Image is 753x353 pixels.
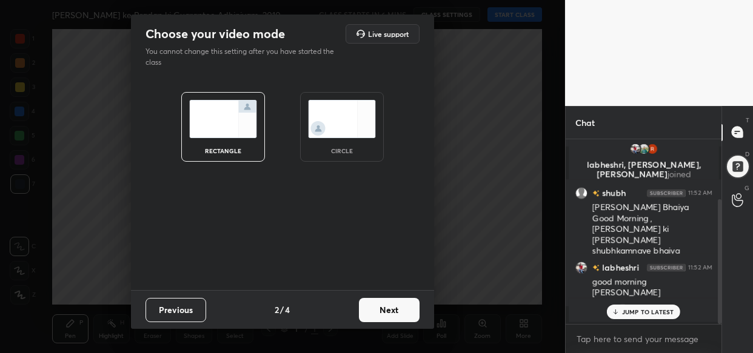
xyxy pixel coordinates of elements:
[638,143,650,155] img: ec6947c9287441799d8e5a2a46baa602.jpg
[280,303,284,316] h4: /
[646,143,658,155] img: 3
[647,189,686,196] img: 4P8fHbbgJtejmAAAAAElFTkSuQmCC
[275,303,279,316] h4: 2
[592,276,712,299] div: good morning [PERSON_NAME]
[575,186,587,199] img: default.png
[318,148,366,154] div: circle
[199,148,247,154] div: rectangle
[600,261,639,274] h6: labheshri
[285,303,290,316] h4: 4
[189,100,257,138] img: normalScreenIcon.ae25ed63.svg
[566,107,604,139] p: Chat
[746,116,749,125] p: T
[616,304,628,316] img: 2b9392717e4c4b858f816e17e63d45df.jpg
[647,263,686,271] img: 4P8fHbbgJtejmAAAAAElFTkSuQmCC
[575,261,587,273] img: 6d54834aa1f047c0ad60d62d37c27715.jpg
[668,168,691,180] span: joined
[688,189,712,196] div: 11:52 AM
[745,150,749,159] p: D
[688,263,712,271] div: 11:52 AM
[146,26,285,42] h2: Choose your video mode
[308,100,376,138] img: circleScreenIcon.acc0effb.svg
[592,190,600,197] img: no-rating-badge.077c3623.svg
[745,183,749,193] p: G
[592,202,712,257] div: [PERSON_NAME] Bhaiya Good Morning , [PERSON_NAME] ki [PERSON_NAME] shubhkamnaye bhaiya
[592,265,600,271] img: no-rating-badge.077c3623.svg
[146,298,206,322] button: Previous
[566,139,722,324] div: grid
[368,30,409,38] h5: Live support
[600,186,626,199] h6: shubh
[622,308,674,315] p: JUMP TO LATEST
[629,143,641,155] img: 6d54834aa1f047c0ad60d62d37c27715.jpg
[359,298,420,322] button: Next
[146,46,342,68] p: You cannot change this setting after you have started the class
[576,160,712,179] p: labheshri, [PERSON_NAME], [PERSON_NAME]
